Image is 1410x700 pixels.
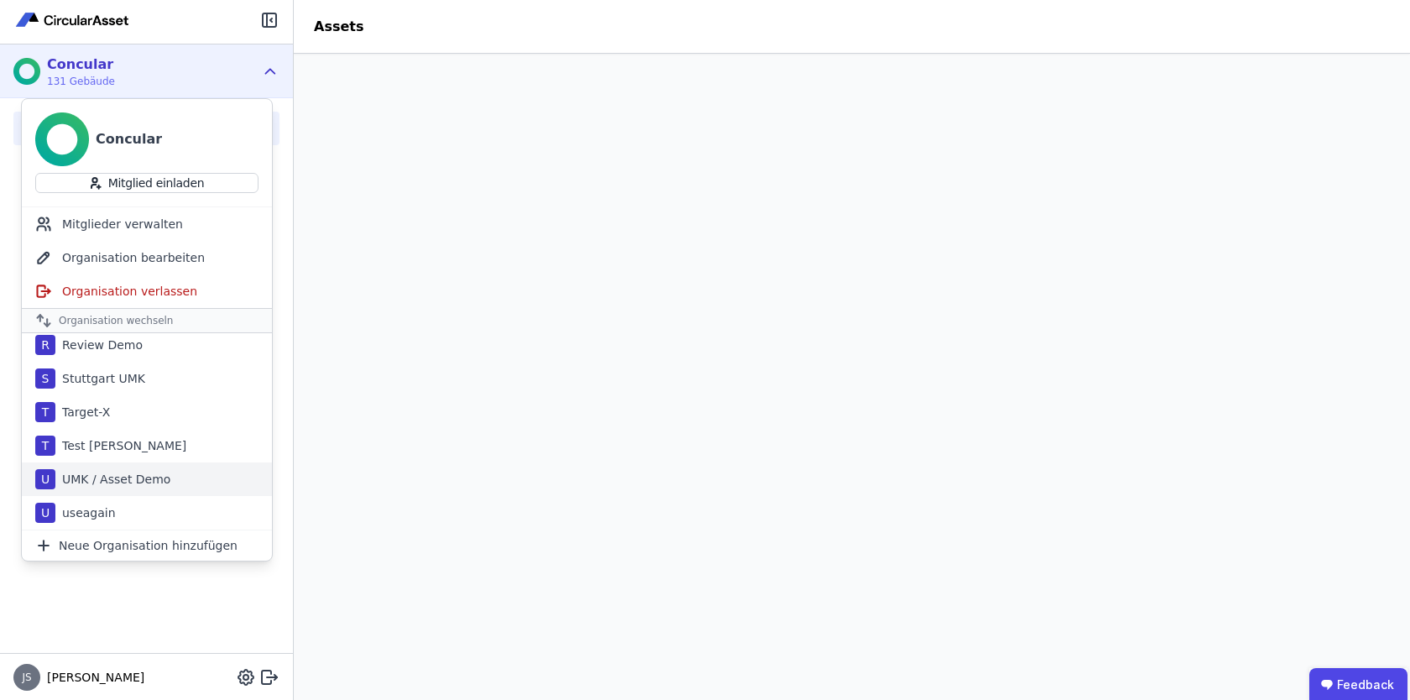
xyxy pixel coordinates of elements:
div: Concular [96,129,162,149]
span: [PERSON_NAME] [40,669,144,686]
div: S [35,368,55,389]
div: T [35,402,55,422]
div: Organisation wechseln [22,308,272,333]
span: JS [22,672,31,682]
div: Review Demo [55,337,143,353]
div: U [35,469,55,489]
span: Neue Organisation hinzufügen [59,537,238,554]
div: Organisation bearbeiten [22,241,272,274]
div: R [35,335,55,355]
div: Assets [294,17,384,37]
img: Concular [35,112,89,166]
div: useagain [55,504,116,521]
div: Mitglieder verwalten [22,207,272,241]
div: Organisation verlassen [22,274,272,308]
div: T [35,436,55,456]
button: Mitglied einladen [35,173,258,193]
div: UMK / Asset Demo [55,471,170,488]
div: Concular [47,55,115,75]
div: Stuttgart UMK [55,370,145,387]
iframe: retool [294,54,1410,700]
div: Target-X [55,404,110,421]
div: Test [PERSON_NAME] [55,437,186,454]
img: Concular [13,58,40,85]
img: Concular [13,10,133,30]
div: U [35,503,55,523]
span: 131 Gebäude [47,75,115,88]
